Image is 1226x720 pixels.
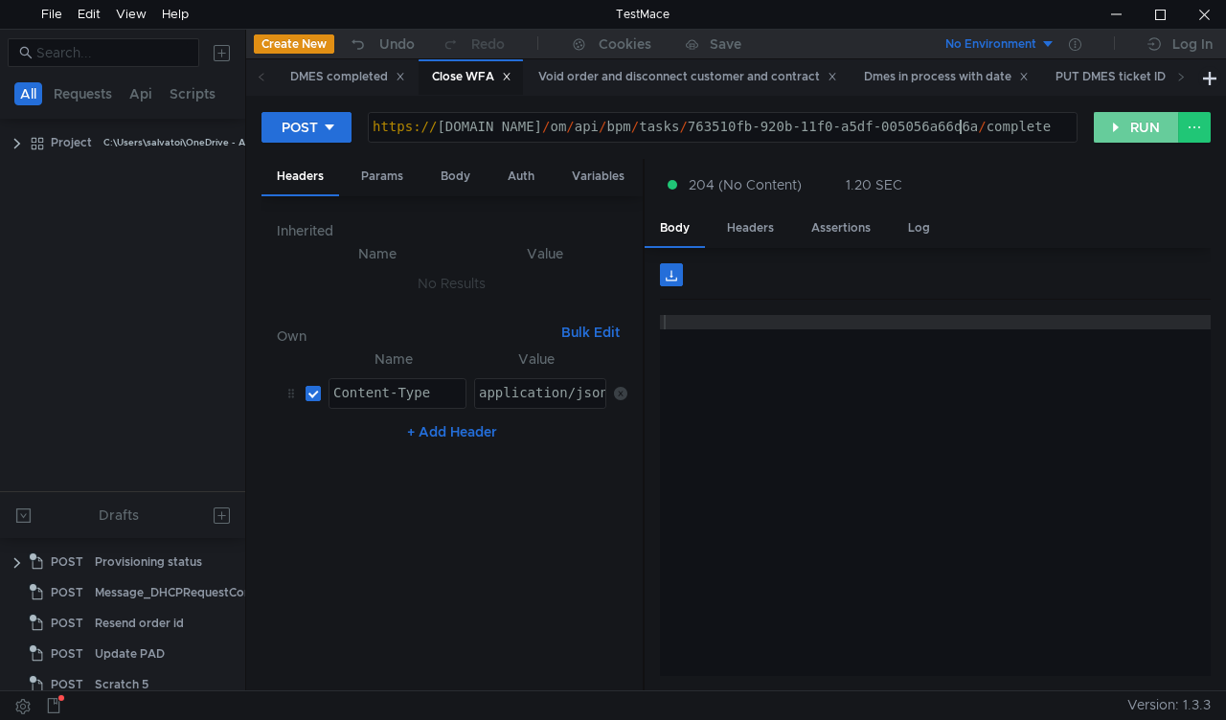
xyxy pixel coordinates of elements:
button: Redo [428,30,518,58]
span: POST [51,609,83,638]
button: Scripts [164,82,221,105]
button: No Environment [922,29,1056,59]
button: + Add Header [399,420,505,443]
span: POST [51,548,83,576]
div: Update PAD [95,640,165,668]
th: Value [463,242,627,265]
div: No Environment [945,35,1036,54]
div: Log [893,211,945,246]
div: Headers [712,211,789,246]
button: Requests [48,82,118,105]
div: Project [51,128,92,157]
span: POST [51,640,83,668]
div: Save [710,37,741,51]
div: Scratch 5 [95,670,148,699]
div: Body [645,211,705,248]
div: Params [346,159,419,194]
button: Create New [254,34,334,54]
div: Auth [492,159,550,194]
div: Resend order id [95,609,184,638]
div: C:\Users\salvatoi\OneDrive - AMDOCS\Backup Folders\Documents\testmace\Project [103,128,491,157]
div: Log In [1172,33,1213,56]
button: All [14,82,42,105]
div: Undo [379,33,415,56]
div: Redo [471,33,505,56]
div: Variables [556,159,640,194]
span: 204 (No Content) [689,174,802,195]
div: Cookies [599,33,651,56]
div: Assertions [796,211,886,246]
div: POST [282,117,318,138]
div: 1.20 SEC [846,176,902,193]
div: Close WFA [432,67,511,87]
div: Headers [261,159,339,196]
div: Provisioning status [95,548,202,576]
th: Name [292,242,463,265]
button: Api [124,82,158,105]
span: POST [51,578,83,607]
button: Bulk Edit [554,321,627,344]
div: DMES completed [290,67,405,87]
button: RUN [1094,112,1179,143]
div: Body [425,159,486,194]
div: Message_DHCPRequestCompleted [95,578,291,607]
th: Value [466,348,606,371]
button: Undo [334,30,428,58]
nz-embed-empty: No Results [418,275,486,292]
span: POST [51,670,83,699]
h6: Inherited [277,219,627,242]
h6: Own [277,325,554,348]
div: Void order and disconnect customer and contract [538,67,837,87]
span: Version: 1.3.3 [1127,691,1211,719]
div: Dmes in process with date [864,67,1029,87]
div: Drafts [99,504,139,527]
button: POST [261,112,352,143]
div: PUT DMES ticket ID [1056,67,1183,87]
input: Search... [36,42,188,63]
th: Name [321,348,466,371]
